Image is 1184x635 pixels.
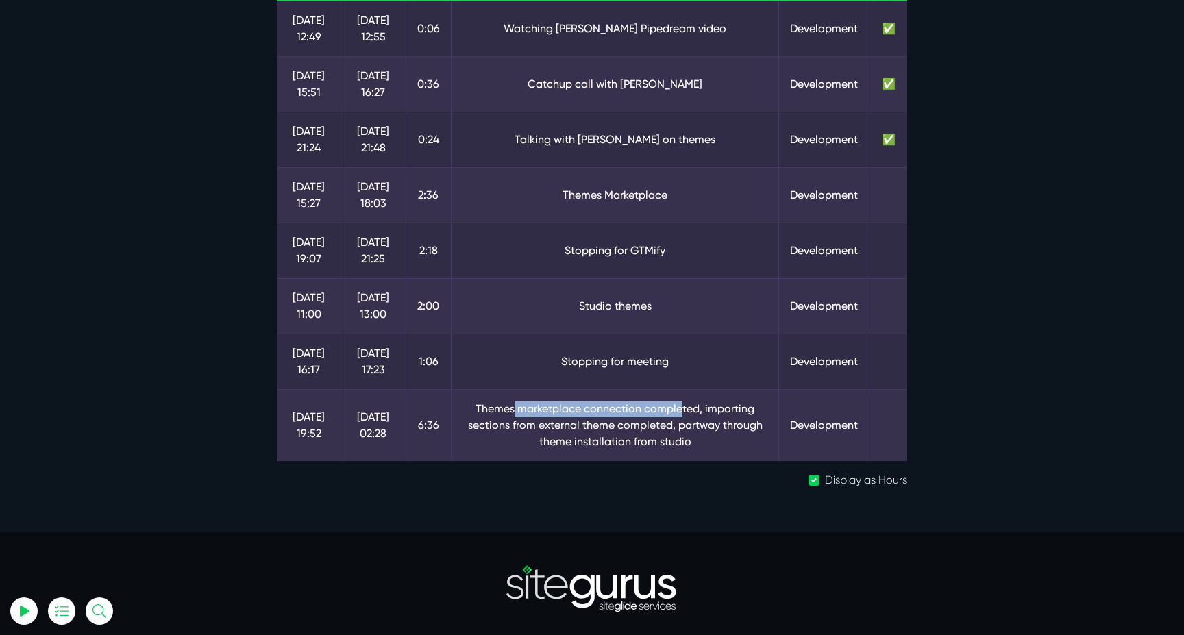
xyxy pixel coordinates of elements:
[779,278,870,334] td: Development
[779,1,870,56] td: Development
[779,56,870,112] td: Development
[406,112,451,167] td: 0:24
[45,242,195,271] button: Log In
[406,1,451,56] td: 0:06
[277,112,341,167] td: [DATE] 21:24
[277,278,341,334] td: [DATE] 11:00
[341,112,406,167] td: [DATE] 21:48
[451,56,779,112] td: Catchup call with [PERSON_NAME]
[341,334,406,389] td: [DATE] 17:23
[406,56,451,112] td: 0:36
[870,112,907,167] td: ✅
[451,1,779,56] td: Watching [PERSON_NAME] Pipedream video
[825,472,907,488] label: Display as Hours
[341,389,406,461] td: [DATE] 02:28
[451,278,779,334] td: Studio themes
[406,334,451,389] td: 1:06
[45,161,195,191] input: Email
[779,334,870,389] td: Development
[277,56,341,112] td: [DATE] 15:51
[341,223,406,278] td: [DATE] 21:25
[341,278,406,334] td: [DATE] 13:00
[277,389,341,461] td: [DATE] 19:52
[277,334,341,389] td: [DATE] 16:17
[341,56,406,112] td: [DATE] 16:27
[779,389,870,461] td: Development
[277,167,341,223] td: [DATE] 15:27
[277,223,341,278] td: [DATE] 19:07
[870,56,907,112] td: ✅
[870,1,907,56] td: ✅
[406,278,451,334] td: 2:00
[341,1,406,56] td: [DATE] 12:55
[779,167,870,223] td: Development
[451,389,779,461] td: Themes marketplace connection completed, importing sections from external theme completed, partwa...
[779,223,870,278] td: Development
[451,223,779,278] td: Stopping for GTMify
[779,112,870,167] td: Development
[406,389,451,461] td: 6:36
[341,167,406,223] td: [DATE] 18:03
[451,334,779,389] td: Stopping for meeting
[451,167,779,223] td: Themes Marketplace
[406,223,451,278] td: 2:18
[277,1,341,56] td: [DATE] 12:49
[406,167,451,223] td: 2:36
[451,112,779,167] td: Talking with [PERSON_NAME] on themes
